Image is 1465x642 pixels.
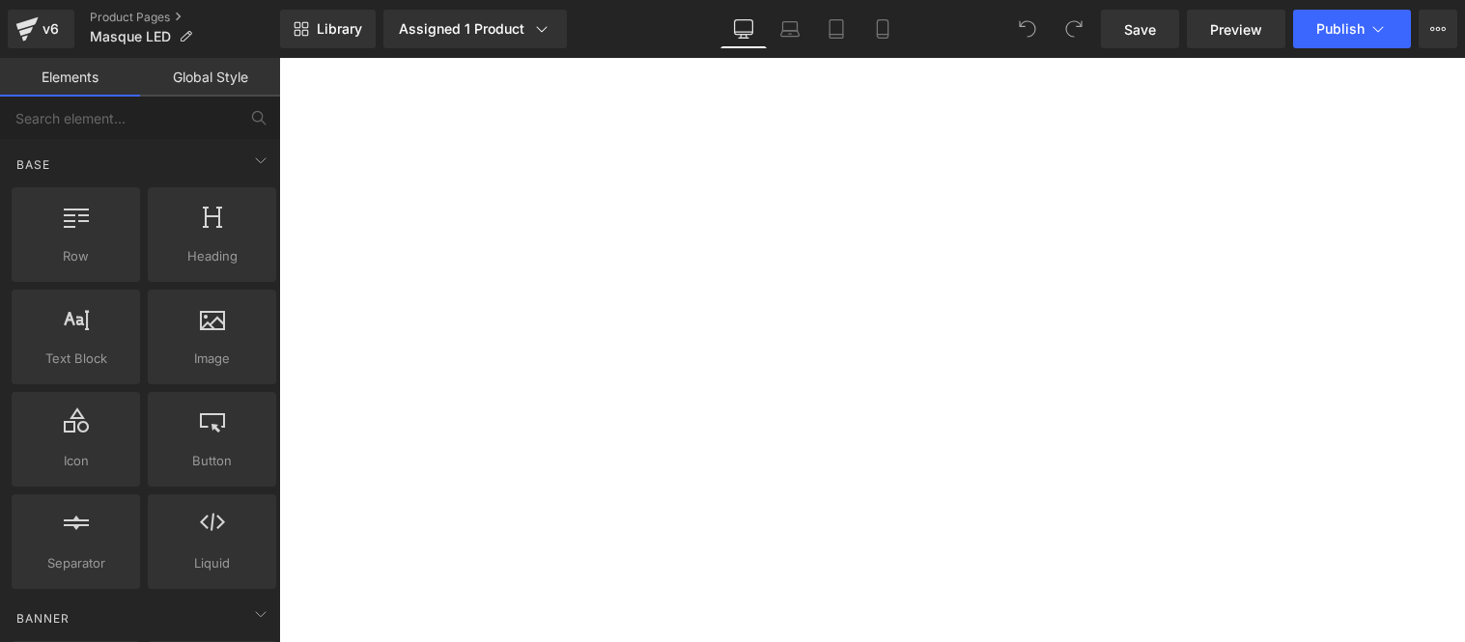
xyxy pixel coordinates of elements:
[1124,19,1156,40] span: Save
[90,10,280,25] a: Product Pages
[17,349,134,369] span: Text Block
[14,155,52,174] span: Base
[813,10,859,48] a: Tablet
[154,246,270,266] span: Heading
[17,451,134,471] span: Icon
[140,58,280,97] a: Global Style
[280,10,376,48] a: New Library
[17,246,134,266] span: Row
[14,609,71,628] span: Banner
[767,10,813,48] a: Laptop
[1316,21,1365,37] span: Publish
[8,10,74,48] a: v6
[859,10,906,48] a: Mobile
[1187,10,1285,48] a: Preview
[1210,19,1262,40] span: Preview
[1419,10,1457,48] button: More
[39,16,63,42] div: v6
[1008,10,1047,48] button: Undo
[720,10,767,48] a: Desktop
[17,553,134,573] span: Separator
[154,451,270,471] span: Button
[154,553,270,573] span: Liquid
[90,29,171,44] span: Masque LED
[1055,10,1093,48] button: Redo
[399,19,551,39] div: Assigned 1 Product
[154,349,270,369] span: Image
[1293,10,1411,48] button: Publish
[317,20,362,38] span: Library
